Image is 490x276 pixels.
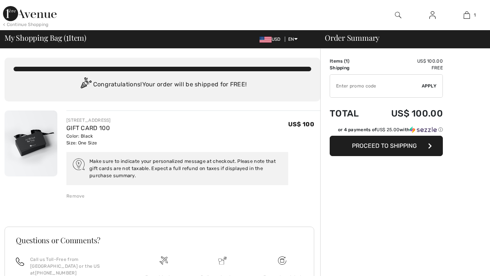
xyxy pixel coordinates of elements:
[89,158,283,179] div: Make sure to indicate your personalized message at checkout. Please note that gift cards are not ...
[35,270,77,276] a: [PHONE_NUMBER]
[330,64,370,71] td: Shipping
[422,83,437,89] span: Apply
[3,6,57,21] img: 1ère Avenue
[450,11,484,20] a: 1
[66,117,288,124] div: [STREET_ADDRESS]
[370,58,443,64] td: US$ 100.00
[352,142,417,149] span: Proceed to Shipping
[474,12,476,18] span: 1
[5,34,86,41] span: My Shopping Bag ( Item)
[16,258,24,266] img: call
[316,34,485,41] div: Order Summary
[410,126,437,133] img: Sezzle
[14,77,311,92] div: Congratulations! Your order will be shipped for FREE!
[330,136,443,156] button: Proceed to Shipping
[218,256,227,265] img: Delivery is a breeze since we pay the duties!
[288,37,298,42] span: EN
[260,37,272,43] img: US Dollar
[330,58,370,64] td: Items ( )
[5,110,57,176] img: GIFT CARD 100
[423,11,442,20] a: Sign In
[370,64,443,71] td: Free
[72,158,86,171] img: gift-card-info
[330,126,443,136] div: or 4 payments ofUS$ 25.00withSezzle Click to learn more about Sezzle
[66,133,288,146] div: Color: Black Size: One Size
[3,21,49,28] div: < Continue Shopping
[338,126,443,133] div: or 4 payments of with
[330,75,422,97] input: Promo code
[78,77,93,92] img: Congratulation2.svg
[260,37,284,42] span: USD
[288,121,314,128] span: US$ 100
[66,32,69,42] span: 1
[346,58,348,64] span: 1
[160,256,168,265] img: Free shipping on orders over $99
[395,11,401,20] img: search the website
[66,193,85,199] div: Remove
[330,101,370,126] td: Total
[66,124,110,132] a: GIFT CARD 100
[464,11,470,20] img: My Bag
[370,101,443,126] td: US$ 100.00
[376,127,399,132] span: US$ 25.00
[16,236,303,244] h3: Questions or Comments?
[429,11,436,20] img: My Info
[278,256,286,265] img: Free shipping on orders over $99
